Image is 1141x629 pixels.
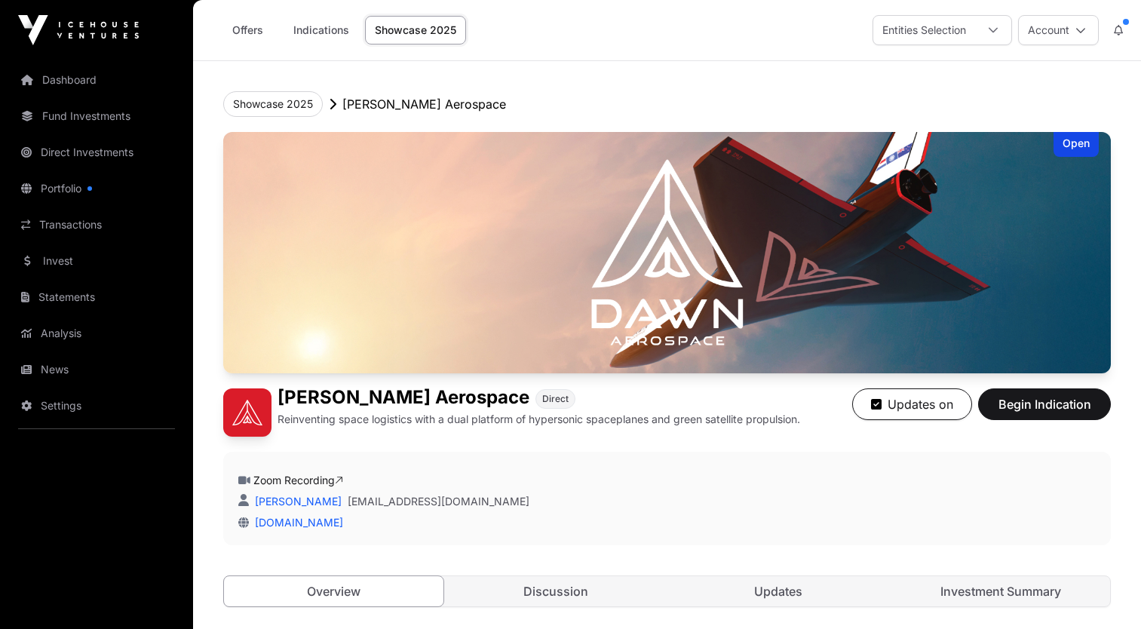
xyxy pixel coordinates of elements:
[891,576,1110,606] a: Investment Summary
[252,495,342,508] a: [PERSON_NAME]
[365,16,466,44] a: Showcase 2025
[12,353,181,386] a: News
[249,516,343,529] a: [DOMAIN_NAME]
[224,576,1110,606] nav: Tabs
[997,395,1092,413] span: Begin Indication
[18,15,139,45] img: Icehouse Ventures Logo
[669,576,888,606] a: Updates
[223,132,1111,373] img: Dawn Aerospace
[217,16,278,44] a: Offers
[542,393,569,405] span: Direct
[12,172,181,205] a: Portfolio
[12,281,181,314] a: Statements
[1054,132,1099,157] div: Open
[348,494,529,509] a: [EMAIL_ADDRESS][DOMAIN_NAME]
[278,412,800,427] p: Reinventing space logistics with a dual platform of hypersonic spaceplanes and green satellite pr...
[12,389,181,422] a: Settings
[253,474,343,486] a: Zoom Recording
[978,403,1111,419] a: Begin Indication
[12,208,181,241] a: Transactions
[873,16,975,44] div: Entities Selection
[342,95,506,113] p: [PERSON_NAME] Aerospace
[12,63,181,97] a: Dashboard
[12,317,181,350] a: Analysis
[12,136,181,169] a: Direct Investments
[446,576,666,606] a: Discussion
[978,388,1111,420] button: Begin Indication
[284,16,359,44] a: Indications
[278,388,529,409] h1: [PERSON_NAME] Aerospace
[223,575,444,607] a: Overview
[12,100,181,133] a: Fund Investments
[223,388,271,437] img: Dawn Aerospace
[1018,15,1099,45] button: Account
[852,388,972,420] button: Updates on
[12,244,181,278] a: Invest
[223,91,323,117] button: Showcase 2025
